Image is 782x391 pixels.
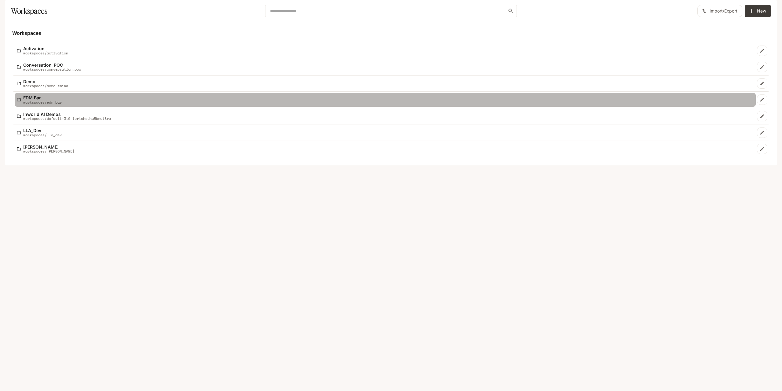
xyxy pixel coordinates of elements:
a: EDM Barworkspaces/edm_bar [15,93,756,107]
a: Edit workspace [757,46,767,56]
a: [PERSON_NAME]workspaces/[PERSON_NAME] [15,142,756,156]
p: Conversation_POC [23,63,81,67]
p: workspaces/lla_dev [23,133,62,137]
button: Import/Export [697,5,742,17]
p: EDM Bar [23,95,62,100]
h5: Workspaces [12,30,770,36]
a: Conversation_POCworkspaces/conversation_poc [15,60,756,74]
p: workspaces/default-3t0_iortohsdna5bmdt8ra [23,116,111,120]
p: workspaces/activation [23,51,68,55]
p: workspaces/edm_bar [23,100,62,104]
a: Edit workspace [757,111,767,121]
p: workspaces/[PERSON_NAME] [23,149,75,153]
p: workspaces/conversation_poc [23,67,81,71]
button: Create workspace [745,5,771,17]
a: Edit workspace [757,62,767,72]
a: Inworld AI Demosworkspaces/default-3t0_iortohsdna5bmdt8ra [15,109,756,123]
a: Edit workspace [757,78,767,89]
a: Activationworkspaces/activation [15,44,756,57]
p: [PERSON_NAME] [23,145,75,149]
h1: Workspaces [11,5,47,17]
p: Inworld AI Demos [23,112,111,116]
a: Edit workspace [757,144,767,154]
p: Activation [23,46,68,51]
a: Edit workspace [757,94,767,105]
a: Demoworkspaces/demo-zmi4a [15,77,756,90]
a: Edit workspace [757,127,767,138]
a: LLA_Devworkspaces/lla_dev [15,126,756,139]
p: workspaces/demo-zmi4a [23,84,68,88]
p: LLA_Dev [23,128,62,133]
p: Demo [23,79,68,84]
